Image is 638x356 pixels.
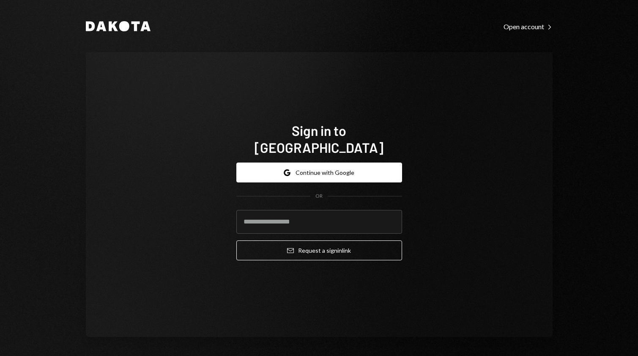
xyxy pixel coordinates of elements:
button: Continue with Google [236,163,402,182]
div: OR [315,193,323,200]
a: Open account [504,22,553,31]
h1: Sign in to [GEOGRAPHIC_DATA] [236,122,402,156]
button: Request a signinlink [236,240,402,260]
